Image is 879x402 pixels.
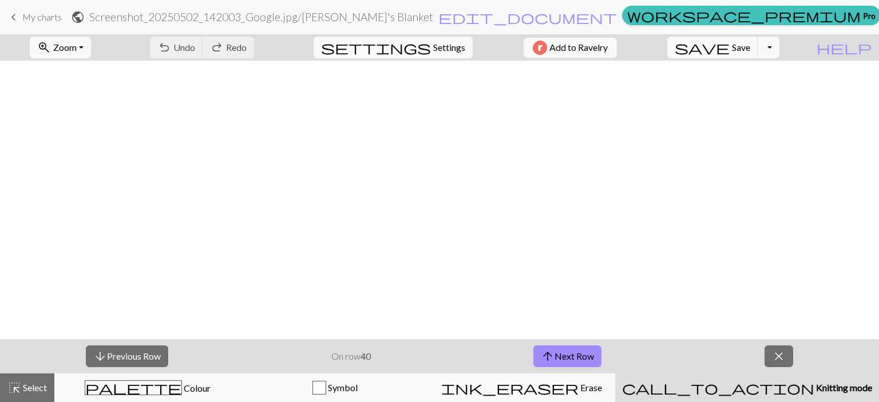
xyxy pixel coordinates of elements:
[627,7,861,23] span: workspace_premium
[622,380,814,396] span: call_to_action
[54,373,241,402] button: Colour
[89,10,433,23] h2: Screenshot_20250502_142003_Google.jpg / [PERSON_NAME]'s Blanket
[86,345,168,367] button: Previous Row
[321,41,431,54] i: Settings
[438,9,617,25] span: edit_document
[30,37,91,58] button: Zoom
[817,39,872,55] span: help
[182,383,211,393] span: Colour
[37,39,51,55] span: zoom_in
[314,37,473,58] button: SettingsSettings
[533,41,547,55] img: Ravelry
[21,382,47,393] span: Select
[772,348,786,364] span: close
[241,373,429,402] button: Symbol
[321,39,431,55] span: settings
[361,351,371,361] strong: 40
[7,9,21,25] span: keyboard_arrow_left
[428,373,615,402] button: Erase
[7,380,21,396] span: highlight_alt
[615,373,879,402] button: Knitting mode
[331,349,371,363] p: On row
[71,9,85,25] span: public
[93,348,107,364] span: arrow_downward
[579,382,602,393] span: Erase
[53,42,77,53] span: Zoom
[732,42,750,53] span: Save
[524,38,617,58] button: Add to Ravelry
[814,382,872,393] span: Knitting mode
[433,41,465,54] span: Settings
[541,348,555,364] span: arrow_upward
[441,380,579,396] span: ink_eraser
[85,380,181,396] span: palette
[549,41,608,55] span: Add to Ravelry
[22,11,62,22] span: My charts
[675,39,730,55] span: save
[667,37,758,58] button: Save
[7,7,62,27] a: My charts
[326,382,358,393] span: Symbol
[533,345,601,367] button: Next Row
